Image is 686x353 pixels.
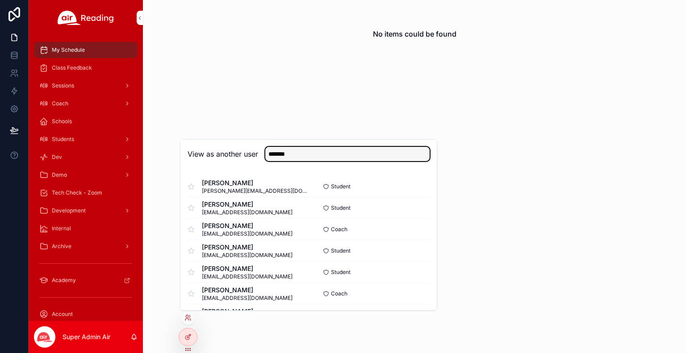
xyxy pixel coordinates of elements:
[373,29,456,39] h2: No items could be found
[34,238,138,254] a: Archive
[202,264,293,273] span: [PERSON_NAME]
[188,149,258,159] h2: View as another user
[52,243,71,250] span: Archive
[52,171,67,179] span: Demo
[202,208,293,216] span: [EMAIL_ADDRESS][DOMAIN_NAME]
[52,311,73,318] span: Account
[52,136,74,143] span: Students
[331,204,351,211] span: Student
[202,230,293,237] span: [EMAIL_ADDRESS][DOMAIN_NAME]
[202,251,293,258] span: [EMAIL_ADDRESS][DOMAIN_NAME]
[63,332,110,341] p: Super Admin Air
[52,100,68,107] span: Coach
[202,273,293,280] span: [EMAIL_ADDRESS][DOMAIN_NAME]
[34,60,138,76] a: Class Feedback
[52,46,85,54] span: My Schedule
[202,178,309,187] span: [PERSON_NAME]
[58,11,114,25] img: App logo
[34,42,138,58] a: My Schedule
[52,64,92,71] span: Class Feedback
[34,131,138,147] a: Students
[29,36,143,321] div: scrollable content
[34,220,138,237] a: Internal
[52,207,86,214] span: Development
[34,78,138,94] a: Sessions
[34,96,138,112] a: Coach
[52,82,74,89] span: Sessions
[202,307,293,316] span: [PERSON_NAME]
[34,149,138,165] a: Dev
[331,290,347,297] span: Coach
[331,268,351,275] span: Student
[34,113,138,129] a: Schools
[331,247,351,254] span: Student
[52,225,71,232] span: Internal
[331,225,347,233] span: Coach
[202,221,293,230] span: [PERSON_NAME]
[34,272,138,288] a: Academy
[202,285,293,294] span: [PERSON_NAME]
[52,277,76,284] span: Academy
[52,189,102,196] span: Tech Check - Zoom
[34,306,138,322] a: Account
[52,154,62,161] span: Dev
[202,187,309,194] span: [PERSON_NAME][EMAIL_ADDRESS][DOMAIN_NAME]
[52,118,72,125] span: Schools
[202,242,293,251] span: [PERSON_NAME]
[331,183,351,190] span: Student
[202,294,293,301] span: [EMAIL_ADDRESS][DOMAIN_NAME]
[34,185,138,201] a: Tech Check - Zoom
[34,167,138,183] a: Demo
[202,199,293,208] span: [PERSON_NAME]
[34,203,138,219] a: Development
